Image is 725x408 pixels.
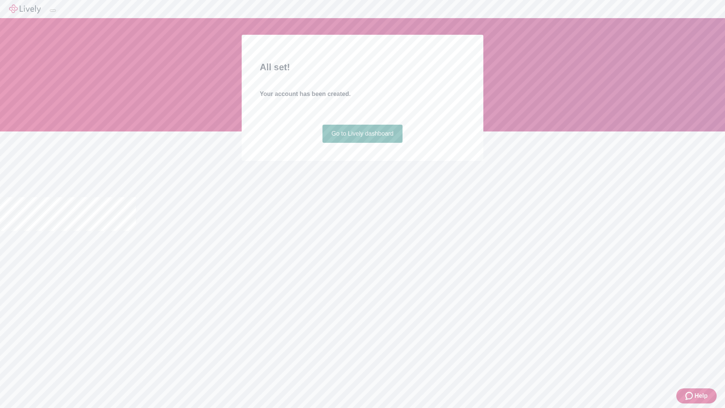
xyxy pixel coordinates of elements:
[685,391,694,400] svg: Zendesk support icon
[676,388,717,403] button: Zendesk support iconHelp
[322,125,403,143] a: Go to Lively dashboard
[260,60,465,74] h2: All set!
[694,391,708,400] span: Help
[9,5,41,14] img: Lively
[50,9,56,12] button: Log out
[260,90,465,99] h4: Your account has been created.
